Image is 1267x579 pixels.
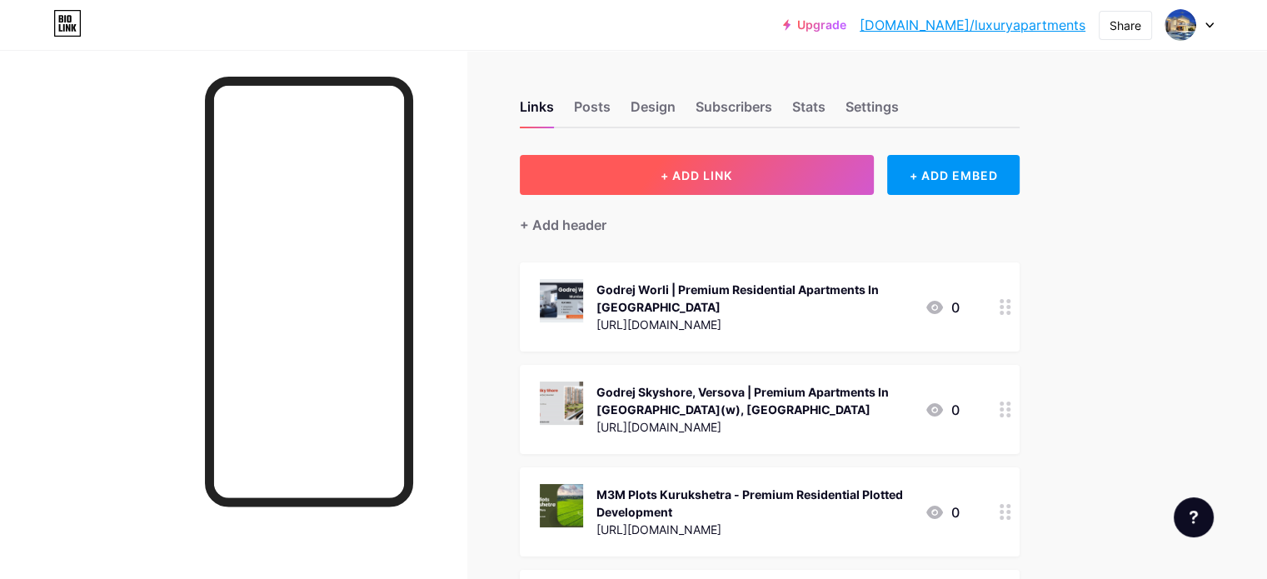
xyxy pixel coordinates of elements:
div: Subscribers [696,97,772,127]
div: Posts [574,97,611,127]
button: + ADD LINK [520,155,874,195]
div: [URL][DOMAIN_NAME] [596,418,911,436]
div: + ADD EMBED [887,155,1020,195]
div: Stats [792,97,826,127]
div: 0 [925,502,960,522]
span: + ADD LINK [661,168,732,182]
a: Upgrade [783,18,846,32]
div: Design [631,97,676,127]
div: 0 [925,400,960,420]
div: 0 [925,297,960,317]
div: M3M Plots Kurukshetra - Premium Residential Plotted Development [596,486,911,521]
img: M3M Plots Kurukshetra - Premium Residential Plotted Development [540,484,583,527]
a: [DOMAIN_NAME]/luxuryapartments [860,15,1085,35]
img: Godrej Skyshore, Versova | Premium Apartments In Andheri(w), Mumbai [540,382,583,425]
div: Share [1110,17,1141,34]
div: Links [520,97,554,127]
img: luxuryapartments [1165,9,1196,41]
div: Godrej Skyshore, Versova | Premium Apartments In [GEOGRAPHIC_DATA](w), [GEOGRAPHIC_DATA] [596,383,911,418]
div: [URL][DOMAIN_NAME] [596,521,911,538]
img: Godrej Worli | Premium Residential Apartments In Mumbai [540,279,583,322]
div: [URL][DOMAIN_NAME] [596,316,911,333]
div: Settings [845,97,899,127]
div: + Add header [520,215,606,235]
div: Godrej Worli | Premium Residential Apartments In [GEOGRAPHIC_DATA] [596,281,911,316]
